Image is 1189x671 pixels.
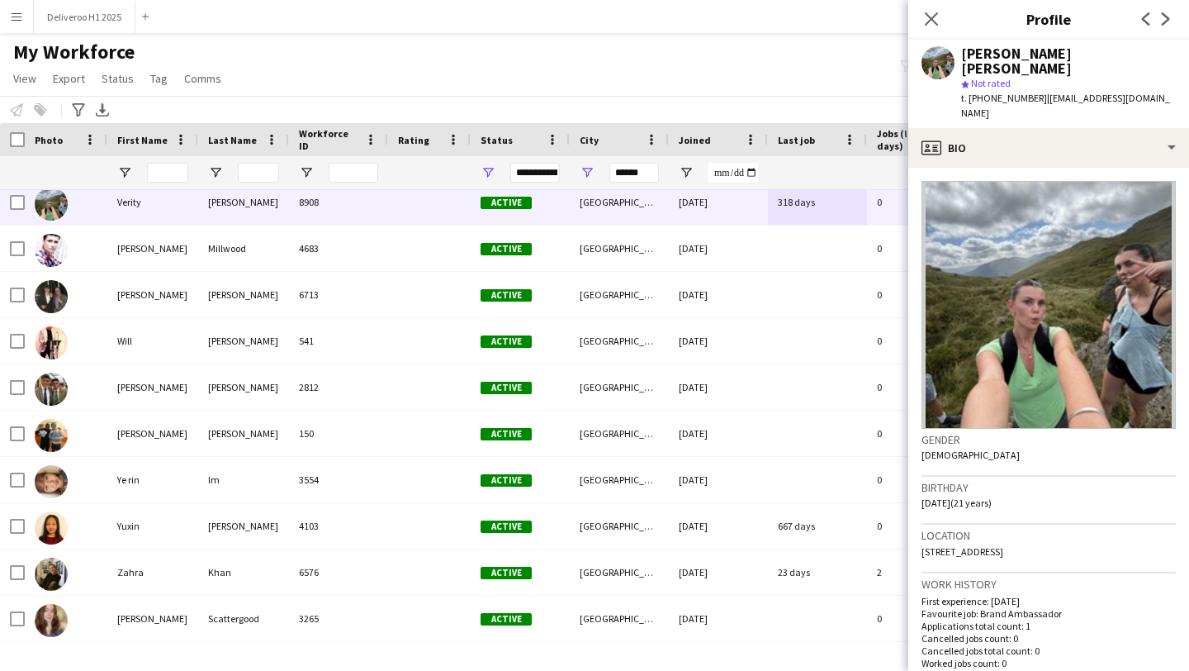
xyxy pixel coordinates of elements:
[198,503,289,549] div: [PERSON_NAME]
[908,128,1189,168] div: Bio
[107,179,198,225] div: Verity
[570,596,669,641] div: [GEOGRAPHIC_DATA]
[867,364,974,410] div: 0
[867,457,974,502] div: 0
[921,657,1176,669] p: Worked jobs count: 0
[147,163,188,183] input: First Name Filter Input
[198,411,289,456] div: [PERSON_NAME]
[961,92,1047,104] span: t. [PHONE_NUMBER]
[117,165,132,180] button: Open Filter Menu
[921,480,1176,495] h3: Birthday
[867,596,974,641] div: 0
[961,92,1170,119] span: | [EMAIL_ADDRESS][DOMAIN_NAME]
[117,134,168,146] span: First Name
[481,382,532,394] span: Active
[921,607,1176,620] p: Favourite job: Brand Ambassador
[198,179,289,225] div: [PERSON_NAME]
[481,567,532,579] span: Active
[184,71,221,86] span: Comms
[7,68,43,89] a: View
[669,318,768,364] div: [DATE]
[46,68,92,89] a: Export
[867,503,974,549] div: 0
[679,165,694,180] button: Open Filter Menu
[669,226,768,271] div: [DATE]
[34,1,135,33] button: Deliveroo H1 2025
[198,550,289,595] div: Khan
[481,335,532,348] span: Active
[107,226,198,271] div: [PERSON_NAME]
[669,364,768,410] div: [DATE]
[580,134,599,146] span: City
[95,68,140,89] a: Status
[398,134,429,146] span: Rating
[289,411,388,456] div: 150
[908,8,1189,30] h3: Profile
[69,100,88,120] app-action-btn: Advanced filters
[669,596,768,641] div: [DATE]
[208,134,257,146] span: Last Name
[669,272,768,317] div: [DATE]
[570,318,669,364] div: [GEOGRAPHIC_DATA]
[867,226,974,271] div: 0
[570,503,669,549] div: [GEOGRAPHIC_DATA]
[481,521,532,533] span: Active
[570,179,669,225] div: [GEOGRAPHIC_DATA]
[921,595,1176,607] p: First experience: [DATE]
[867,179,974,225] div: 0
[107,318,198,364] div: Will
[481,134,513,146] span: Status
[107,457,198,502] div: Ye rin
[921,577,1176,592] h3: Work history
[178,68,228,89] a: Comms
[53,71,85,86] span: Export
[198,272,289,317] div: [PERSON_NAME]
[921,432,1176,447] h3: Gender
[708,163,758,183] input: Joined Filter Input
[35,234,68,267] img: Victor Millwood
[208,165,223,180] button: Open Filter Menu
[150,71,168,86] span: Tag
[35,465,68,498] img: Ye rin Im
[921,528,1176,543] h3: Location
[971,77,1011,89] span: Not rated
[481,474,532,487] span: Active
[768,179,867,225] div: 318 days
[921,632,1176,645] p: Cancelled jobs count: 0
[107,596,198,641] div: [PERSON_NAME]
[35,326,68,359] img: Will Baird
[102,71,134,86] span: Status
[35,512,68,545] img: Yuxin Wang
[289,226,388,271] div: 4683
[35,280,68,313] img: Wade Phillips
[289,550,388,595] div: 6576
[609,163,659,183] input: City Filter Input
[570,550,669,595] div: [GEOGRAPHIC_DATA]
[289,272,388,317] div: 6713
[867,550,974,595] div: 2
[669,179,768,225] div: [DATE]
[289,318,388,364] div: 541
[107,550,198,595] div: Zahra
[35,373,68,406] img: William alexander-mitchell
[669,503,768,549] div: [DATE]
[679,134,711,146] span: Joined
[481,289,532,302] span: Active
[107,503,198,549] div: Yuxin
[107,272,198,317] div: [PERSON_NAME]
[329,163,378,183] input: Workforce ID Filter Input
[289,503,388,549] div: 4103
[778,134,815,146] span: Last job
[877,127,945,152] span: Jobs (last 90 days)
[570,411,669,456] div: [GEOGRAPHIC_DATA]
[35,188,68,221] img: Verity Pinnington Jones
[481,197,532,209] span: Active
[570,226,669,271] div: [GEOGRAPHIC_DATA]
[107,411,198,456] div: [PERSON_NAME]
[570,272,669,317] div: [GEOGRAPHIC_DATA]
[289,596,388,641] div: 3265
[289,179,388,225] div: 8908
[867,272,974,317] div: 0
[198,457,289,502] div: Im
[921,645,1176,657] p: Cancelled jobs total count: 0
